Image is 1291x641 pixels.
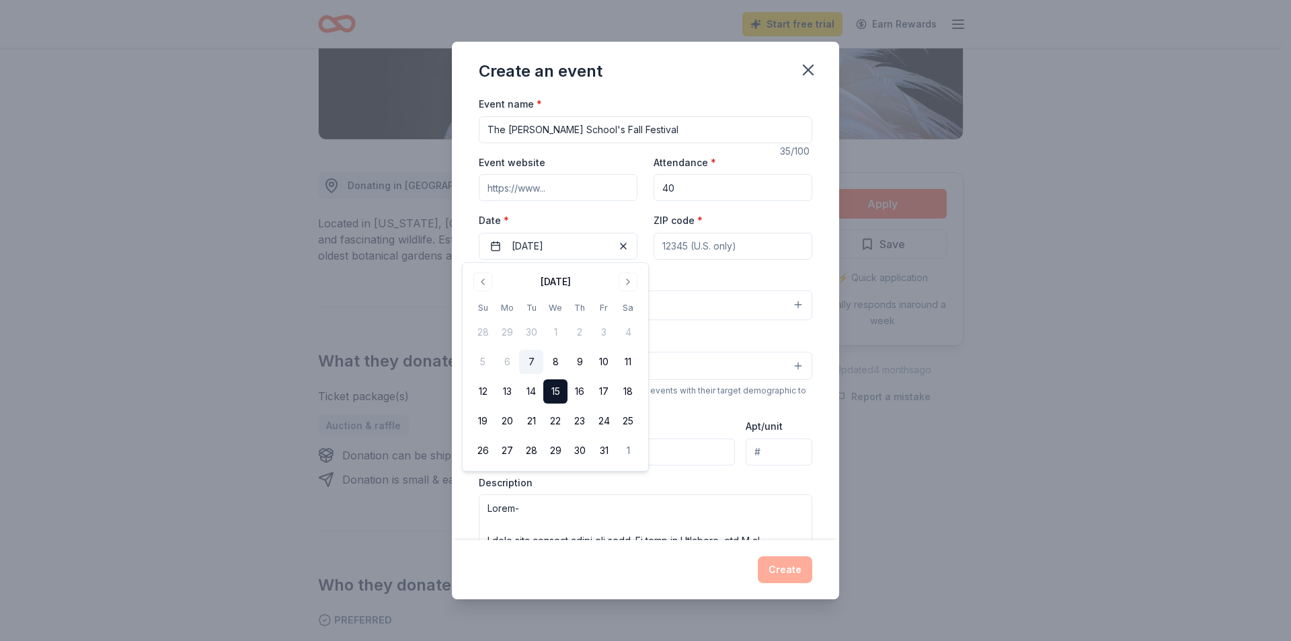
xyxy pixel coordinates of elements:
button: 18 [616,379,640,404]
label: Event website [479,156,545,169]
button: 11 [616,350,640,374]
button: 8 [543,350,568,374]
button: 13 [495,379,519,404]
th: Monday [495,301,519,315]
th: Sunday [471,301,495,315]
input: # [746,439,812,465]
button: 30 [568,439,592,463]
button: 29 [543,439,568,463]
div: 35 /100 [780,143,812,159]
button: 16 [568,379,592,404]
textarea: Lorem- I dolo sita consect adipi eli sedd. Ei temp in Utlabore, etd M al enimadmi ven qu nos ex u... [479,494,812,555]
button: Go to next month [619,272,637,291]
label: Event name [479,98,542,111]
button: 27 [495,439,519,463]
label: ZIP code [654,214,703,227]
input: Spring Fundraiser [479,116,812,143]
button: 7 [519,350,543,374]
th: Thursday [568,301,592,315]
button: [DATE] [479,233,637,260]
button: 28 [519,439,543,463]
label: Apt/unit [746,420,783,433]
button: 31 [592,439,616,463]
button: 1 [616,439,640,463]
button: 21 [519,409,543,433]
button: 10 [592,350,616,374]
th: Saturday [616,301,640,315]
button: 15 [543,379,568,404]
th: Friday [592,301,616,315]
th: Tuesday [519,301,543,315]
button: Go to previous month [473,272,492,291]
label: Attendance [654,156,716,169]
button: 17 [592,379,616,404]
button: 22 [543,409,568,433]
button: 24 [592,409,616,433]
label: Description [479,476,533,490]
button: 26 [471,439,495,463]
button: 12 [471,379,495,404]
input: 12345 (U.S. only) [654,233,812,260]
div: Create an event [479,61,602,82]
button: 19 [471,409,495,433]
div: [DATE] [541,274,571,290]
th: Wednesday [543,301,568,315]
button: 9 [568,350,592,374]
button: 23 [568,409,592,433]
button: 20 [495,409,519,433]
input: 20 [654,174,812,201]
button: 14 [519,379,543,404]
label: Date [479,214,637,227]
button: 25 [616,409,640,433]
input: https://www... [479,174,637,201]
